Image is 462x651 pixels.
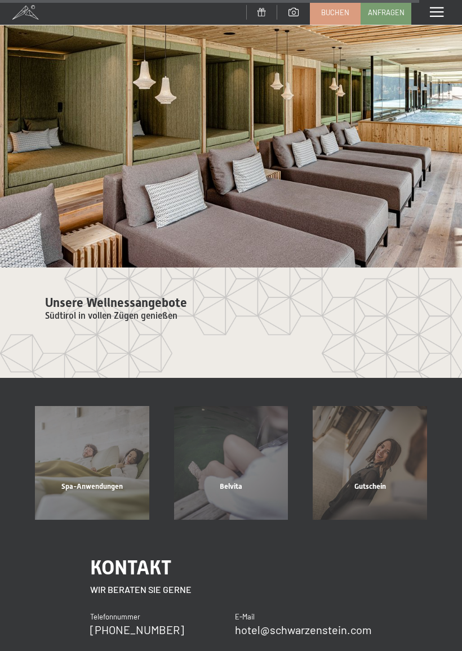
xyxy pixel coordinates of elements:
span: Unsere Wellnessangebote [45,296,187,310]
span: Südtirol in vollen Zügen genießen [45,310,177,321]
span: Telefonnummer [90,612,140,621]
span: Gutschein [354,482,386,491]
a: Anfragen [361,1,411,24]
a: Ein Wellness-Urlaub in Südtirol – 7.700 m² Spa, 10 Saunen Spa-Anwendungen [23,406,162,520]
span: Kontakt [90,556,171,579]
span: Buchen [321,7,349,17]
span: Spa-Anwendungen [61,482,123,491]
span: E-Mail [235,612,255,621]
a: hotel@schwarzenstein.com [235,623,372,636]
a: Ein Wellness-Urlaub in Südtirol – 7.700 m² Spa, 10 Saunen Belvita [162,406,301,520]
span: Belvita [220,482,242,491]
a: Buchen [310,1,360,24]
span: Wir beraten Sie gerne [90,584,192,595]
a: Ein Wellness-Urlaub in Südtirol – 7.700 m² Spa, 10 Saunen Gutschein [300,406,439,520]
span: Anfragen [368,7,405,17]
a: [PHONE_NUMBER] [90,623,184,636]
